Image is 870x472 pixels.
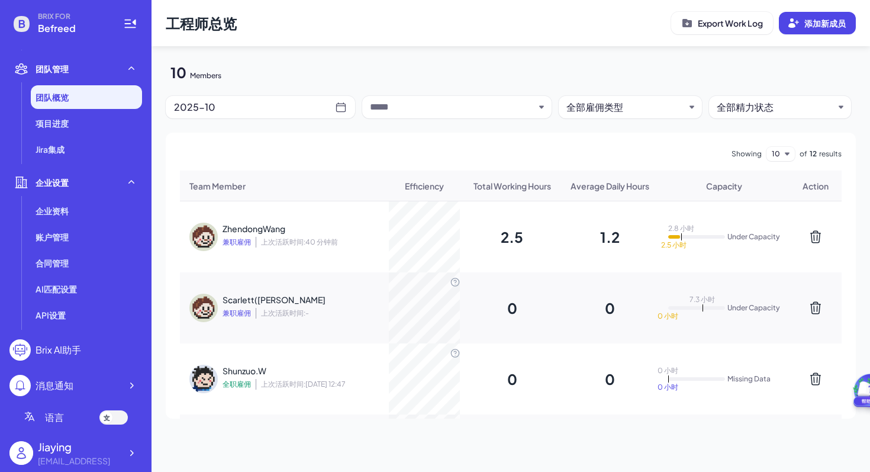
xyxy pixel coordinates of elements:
[36,117,69,129] span: 项目进度
[779,12,856,34] button: 添加新成员
[800,149,807,159] span: of
[36,63,69,75] span: 团队管理
[507,298,517,317] div: 0
[36,378,73,393] div: 消息通知
[174,99,335,115] div: 2025-10
[9,441,33,465] img: user_logo.png
[605,370,615,388] div: 0
[698,17,763,29] p: Export Work Log
[189,365,218,393] img: 4.png
[727,374,781,384] div: Missing Data
[804,18,846,28] span: 添加新成员
[385,180,463,192] li: Efficiency
[36,143,65,155] span: Jira集成
[717,100,834,114] button: 全部精力状态
[666,223,697,234] div: 2.8 小时
[190,71,221,81] div: Members
[507,370,517,388] div: 0
[463,180,561,192] li: Total Working Hours
[189,294,218,322] img: 10.png
[727,232,781,242] div: Under Capacity
[659,180,789,192] li: Capacity
[687,294,718,305] div: 7.3 小时
[790,180,842,192] li: Action
[501,227,523,246] div: 2.5
[36,283,77,295] span: AI匹配设置
[256,308,309,319] span: 上次活跃时间: -
[659,240,689,251] div: 2.5 小时
[561,180,659,192] li: Average Daily Hours
[36,205,69,217] span: 企业资料
[819,149,842,159] span: results
[671,12,773,34] button: Export Work Log
[36,343,81,357] div: Brix AI助手
[38,455,121,467] div: Jiaying@befreed.ai
[223,223,376,235] div: ZhendongWang
[36,91,69,103] span: 团队概览
[653,365,684,376] div: 0 小时
[36,176,69,188] span: 企业设置
[38,12,109,21] span: BRIX FOR
[36,231,69,243] span: 账户管理
[566,100,685,114] button: 全部雇佣类型
[256,379,346,390] span: 上次活跃时间: [DATE] 12:47
[772,147,780,161] button: 10
[256,237,338,248] span: 上次活跃时间: 40 分钟前
[189,180,385,192] li: Team Member
[36,309,66,321] span: API设置
[810,149,817,159] span: 12
[600,227,620,246] div: 1.2
[38,21,109,36] span: Befreed
[732,149,762,159] span: Showing
[223,294,376,306] div: Scarlett(Sijia)Xie
[605,298,615,317] div: 0
[223,365,376,377] div: Shunzuo.W
[223,309,251,318] span: 兼职雇佣
[653,382,684,393] div: 0 小时
[38,439,121,455] div: Jiaying
[45,410,64,425] span: 语言
[36,257,69,269] span: 合同管理
[223,380,251,389] span: 全职雇佣
[727,303,781,313] div: Under Capacity
[223,237,251,247] span: 兼职雇佣
[653,311,684,322] div: 0 小时
[170,63,186,82] div: 10
[189,223,218,251] img: 10.png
